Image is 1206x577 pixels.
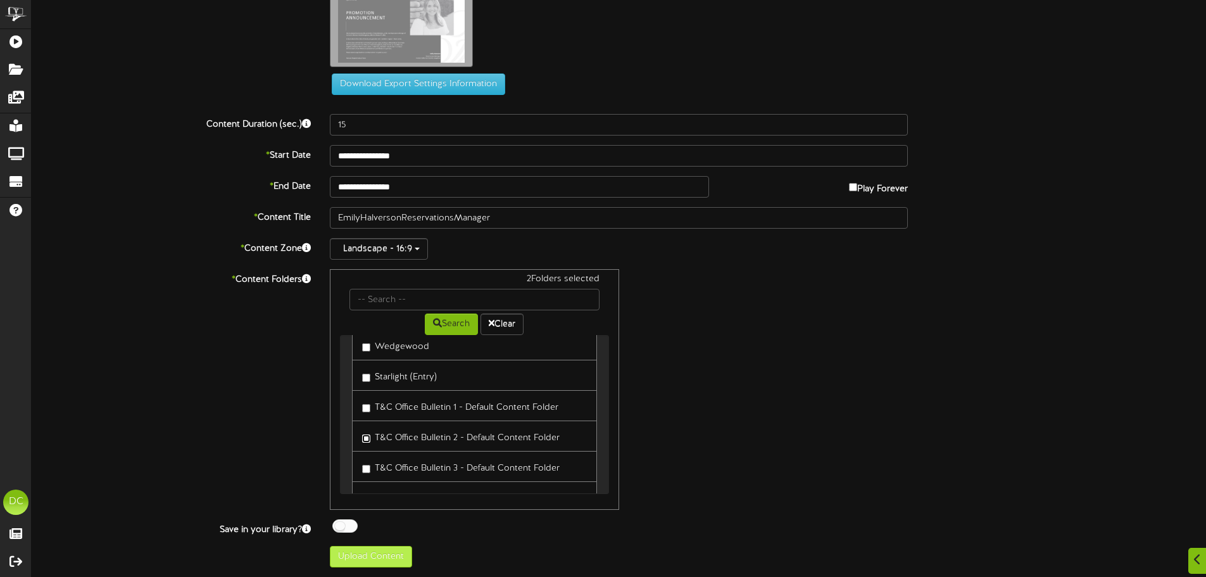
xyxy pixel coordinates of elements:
[3,490,28,515] div: DC
[849,176,908,196] label: Play Forever
[22,269,320,286] label: Content Folders
[362,404,370,412] input: T&C Office Bulletin 1 - Default Content Folder
[362,397,558,414] label: T&C Office Bulletin 1 - Default Content Folder
[340,273,608,289] div: 2 Folders selected
[362,465,370,473] input: T&C Office Bulletin 3 - Default Content Folder
[22,145,320,162] label: Start Date
[22,114,320,131] label: Content Duration (sec.)
[362,343,370,352] input: Wedgewood
[349,289,599,310] input: -- Search --
[330,207,908,229] input: Title of this Content
[481,314,524,335] button: Clear
[330,546,412,567] button: Upload Content
[425,314,478,335] button: Search
[22,176,320,193] label: End Date
[362,458,560,475] label: T&C Office Bulletin 3 - Default Content Folder
[325,80,505,89] a: Download Export Settings Information
[362,428,560,445] label: T&C Office Bulletin 2 - Default Content Folder
[362,374,370,382] input: Starlight (Entry)
[22,207,320,224] label: Content Title
[22,519,320,536] label: Save in your library?
[849,183,857,191] input: Play Forever
[362,336,429,353] label: Wedgewood
[362,434,370,443] input: T&C Office Bulletin 2 - Default Content Folder
[362,367,437,384] label: Starlight (Entry)
[332,73,505,95] button: Download Export Settings Information
[362,488,496,505] label: Starlight Foyer All Day Images
[22,238,320,255] label: Content Zone
[330,238,428,260] button: Landscape - 16:9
